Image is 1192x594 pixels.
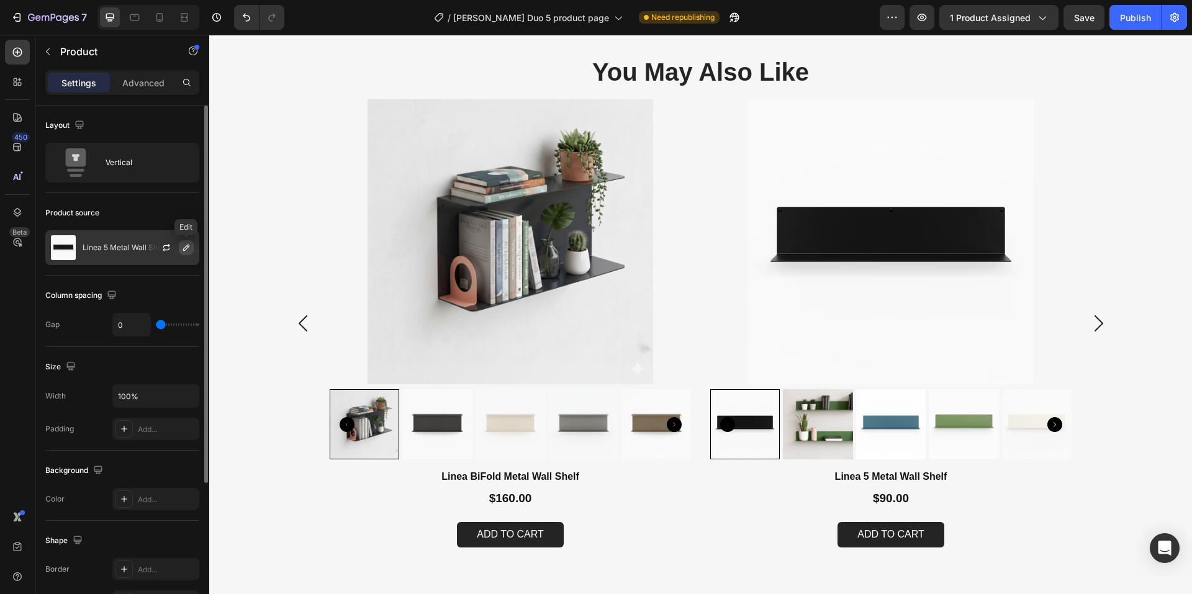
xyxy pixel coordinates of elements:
div: Background [45,462,106,479]
div: Product source [45,207,99,218]
div: Add... [138,494,196,505]
input: Auto [113,313,150,336]
button: Add to cart [248,487,354,513]
span: Need republishing [651,12,715,23]
a: Linea 5 Metal Wall Shelf [501,65,863,349]
button: Carousel Next Arrow [880,279,900,299]
div: Column spacing [45,287,119,304]
a: Linea BiFold Metal Wall Shelf [120,434,482,450]
input: Auto [113,385,199,407]
div: Add... [138,564,196,575]
button: Carousel Back Arrow [511,382,526,397]
div: $90.00 [501,455,863,473]
div: Padding [45,423,74,434]
span: 1 product assigned [950,11,1031,24]
a: Linea 5 Metal Wall Shelf [501,434,863,450]
div: Layout [45,117,87,134]
p: Product [60,44,166,59]
div: Publish [1120,11,1151,24]
iframe: Design area [209,35,1192,594]
button: Carousel Next Arrow [838,382,853,397]
div: Vertical [106,148,181,177]
img: product feature img [51,235,76,260]
p: Advanced [122,76,165,89]
button: Publish [1109,5,1162,30]
div: Add... [138,424,196,435]
button: Add to cart [628,487,735,513]
span: / [448,11,451,24]
div: 450 [12,132,30,142]
p: Settings [61,76,96,89]
button: Save [1063,5,1104,30]
div: Shape [45,533,85,549]
button: 7 [5,5,93,30]
div: Open Intercom Messenger [1150,533,1180,563]
div: Undo/Redo [234,5,284,30]
div: Border [45,564,70,575]
button: 1 product assigned [939,5,1059,30]
span: [PERSON_NAME] Duo 5 product page [453,11,609,24]
div: Color [45,493,65,505]
div: Add to cart [648,493,715,506]
div: Beta [9,227,30,237]
span: Save [1074,12,1095,23]
div: Width [45,390,66,402]
button: Carousel Next Arrow [458,382,472,397]
div: Add to cart [268,493,335,506]
div: Gap [45,319,60,330]
p: Linea 5 Metal Wall Shelf [83,243,166,252]
div: $160.00 [120,455,482,473]
div: Size [45,359,78,376]
p: 7 [81,10,87,25]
